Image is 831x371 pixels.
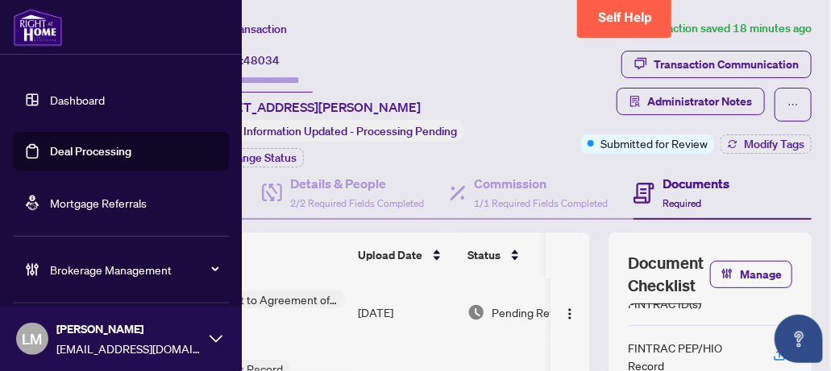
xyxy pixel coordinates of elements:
h4: Documents [663,174,729,193]
span: 1/1 Required Fields Completed [474,197,608,209]
span: Change Status [223,152,297,163]
a: Dashboard [50,93,105,107]
img: Logo [563,307,576,320]
span: Pending Review [492,303,572,321]
button: Administrator Notes [617,88,765,115]
span: Administrator Notes [647,89,752,114]
span: View Transaction [201,22,287,36]
span: Information Updated - Processing Pending [243,124,457,138]
th: Upload Date [351,233,461,278]
span: ellipsis [787,99,799,110]
span: Document Checklist [628,252,710,297]
span: [PERSON_NAME] [56,320,202,338]
a: Deal Processing [50,144,131,159]
span: [EMAIL_ADDRESS][DOMAIN_NAME] [56,340,202,357]
span: [STREET_ADDRESS][PERSON_NAME] [200,97,421,117]
button: Change Status [200,148,304,167]
button: Modify Tags [721,134,812,154]
td: [DATE] [351,278,461,347]
span: Upload Date [358,246,422,264]
div: FINTRAC ID(s) [628,295,701,312]
span: Modify Tags [744,138,804,150]
span: Status [467,246,501,264]
div: Status: [200,120,463,142]
a: Mortgage Referrals [50,196,147,210]
button: Manage [710,261,792,288]
span: 120 Amendment to Agreement of Purchase and Sale [154,291,345,308]
span: Brokerage Management [50,261,218,278]
span: Self Help [598,10,652,25]
th: Status [461,233,598,278]
span: LM [23,328,43,350]
span: 48034 [243,53,280,68]
h4: Details & People [290,174,424,193]
span: solution [629,96,641,107]
div: Transaction Communication [654,52,799,77]
span: Manage [740,262,782,287]
img: logo [13,8,63,47]
h4: Commission [474,174,608,193]
button: Open asap [775,315,823,363]
button: Logo [557,299,583,325]
span: Required [663,197,701,209]
img: Document Status [467,303,485,321]
span: 2/2 Required Fields Completed [290,197,424,209]
span: Submitted for Review [600,134,708,152]
button: Transaction Communication [621,51,812,78]
article: Transaction saved 18 minutes ago [639,19,812,38]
